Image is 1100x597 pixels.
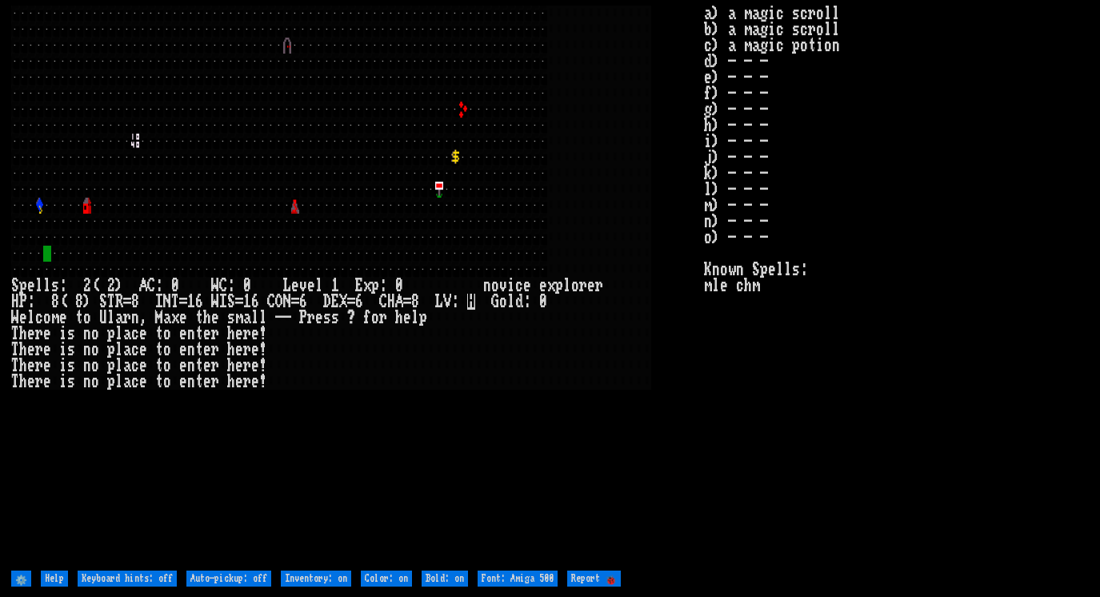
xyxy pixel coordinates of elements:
div: r [307,310,315,326]
div: e [203,342,211,358]
div: 0 [171,278,179,294]
div: v [299,278,307,294]
div: L [283,278,291,294]
div: e [203,326,211,342]
div: h [227,342,235,358]
div: 6 [355,294,363,310]
input: Report 🐞 [567,571,621,587]
div: 6 [251,294,259,310]
div: t [155,326,163,342]
div: : [155,278,163,294]
div: ! [259,358,267,374]
div: T [11,326,19,342]
div: e [307,278,315,294]
input: Bold: on [422,571,468,587]
div: = [179,294,187,310]
div: l [315,278,323,294]
div: S [11,278,19,294]
div: x [547,278,555,294]
div: C [147,278,155,294]
div: e [523,278,531,294]
div: t [195,342,203,358]
div: C [267,294,275,310]
div: s [67,342,75,358]
div: a [123,326,131,342]
div: o [491,278,499,294]
div: e [27,342,35,358]
div: H [387,294,395,310]
div: d [515,294,523,310]
div: e [27,278,35,294]
div: r [243,358,251,374]
div: e [139,374,147,390]
div: n [187,326,195,342]
div: a [115,310,123,326]
div: P [299,310,307,326]
div: h [19,326,27,342]
div: , [139,310,147,326]
div: r [35,374,43,390]
input: Color: on [361,571,412,587]
div: c [131,358,139,374]
div: e [43,342,51,358]
div: o [163,342,171,358]
div: p [555,278,563,294]
div: o [371,310,379,326]
div: e [235,326,243,342]
div: L [435,294,443,310]
div: h [227,358,235,374]
div: p [107,358,115,374]
div: p [107,342,115,358]
div: s [323,310,331,326]
div: l [259,310,267,326]
div: a [243,310,251,326]
div: a [163,310,171,326]
div: e [251,326,259,342]
div: h [395,310,403,326]
div: l [43,278,51,294]
div: o [163,358,171,374]
div: p [107,374,115,390]
div: o [91,326,99,342]
input: Font: Amiga 500 [478,571,558,587]
div: O [275,294,283,310]
div: n [131,310,139,326]
div: l [251,310,259,326]
div: t [155,342,163,358]
div: r [211,358,219,374]
div: l [563,278,571,294]
div: c [131,374,139,390]
div: - [283,310,291,326]
div: p [419,310,427,326]
div: e [139,358,147,374]
div: T [107,294,115,310]
div: i [59,374,67,390]
div: x [171,310,179,326]
div: t [155,374,163,390]
div: r [35,358,43,374]
div: v [499,278,507,294]
div: c [515,278,523,294]
div: n [83,342,91,358]
stats: a) a magic scroll b) a magic scroll c) a magic potion d) - - - e) - - - f) - - - g) - - - h) - - ... [704,6,1089,567]
div: 8 [51,294,59,310]
div: s [67,326,75,342]
div: W [211,278,219,294]
div: o [163,374,171,390]
div: i [59,358,67,374]
div: e [179,326,187,342]
div: ! [259,326,267,342]
div: o [83,310,91,326]
div: h [227,326,235,342]
div: e [211,310,219,326]
div: = [403,294,411,310]
div: M [155,310,163,326]
div: e [291,278,299,294]
div: 0 [243,278,251,294]
div: r [123,310,131,326]
div: : [451,294,459,310]
div: : [379,278,387,294]
div: N [283,294,291,310]
div: e [19,310,27,326]
div: 0 [539,294,547,310]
